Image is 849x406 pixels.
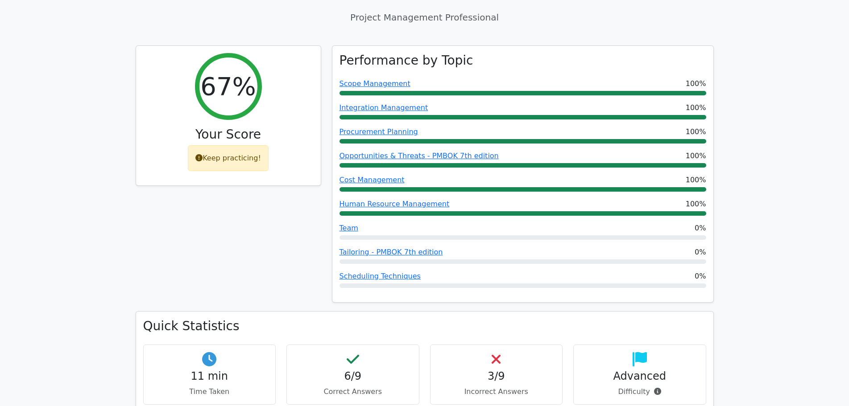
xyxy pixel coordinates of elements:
span: 0% [695,271,706,282]
h3: Performance by Topic [340,53,473,68]
span: 100% [686,199,706,209]
a: Procurement Planning [340,127,418,136]
span: 0% [695,247,706,258]
h3: Your Score [143,127,314,142]
h4: 6/9 [294,370,412,383]
a: Scheduling Techniques [340,272,421,280]
p: Correct Answers [294,386,412,397]
div: Keep practicing! [188,145,269,171]
a: Scope Management [340,79,410,88]
h4: Advanced [581,370,699,383]
p: Incorrect Answers [438,386,555,397]
span: 100% [686,103,706,113]
span: 100% [686,151,706,161]
h4: 11 min [151,370,269,383]
a: Opportunities & Threats - PMBOK 7th edition [340,152,499,160]
a: Integration Management [340,103,428,112]
h3: Quick Statistics [143,319,706,334]
span: 0% [695,223,706,234]
span: 100% [686,78,706,89]
a: Human Resource Management [340,200,450,208]
p: Time Taken [151,386,269,397]
span: 100% [686,175,706,185]
p: Difficulty [581,386,699,397]
a: Tailoring - PMBOK 7th edition [340,248,443,256]
h4: 3/9 [438,370,555,383]
a: Team [340,224,358,232]
a: Cost Management [340,176,405,184]
span: 100% [686,127,706,137]
p: Project Management Professional [136,11,714,24]
h2: 67% [200,71,256,101]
